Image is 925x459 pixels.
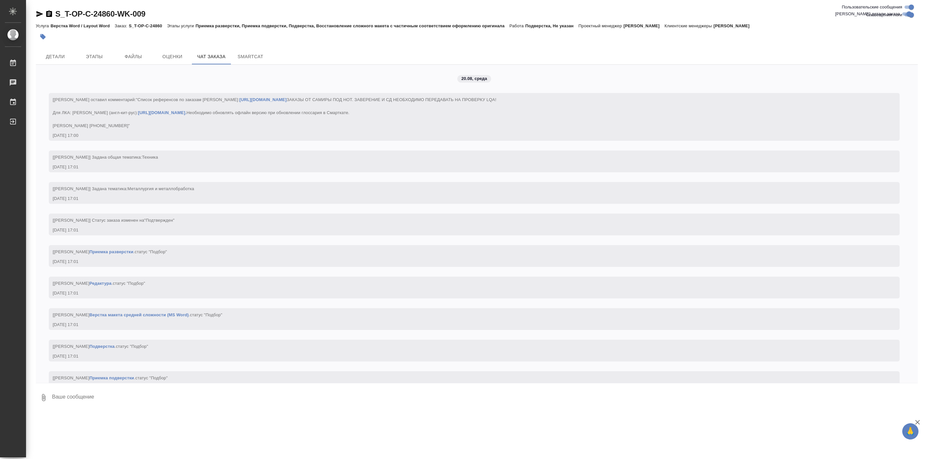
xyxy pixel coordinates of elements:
[53,353,877,360] div: [DATE] 17:01
[36,30,50,44] button: Добавить тэг
[235,53,266,61] span: SmartCat
[53,258,877,265] div: [DATE] 17:01
[129,23,167,28] p: S_T-OP-C-24860
[195,23,509,28] p: Приемка разверстки, Приемка подверстки, Подверстка, Восстановление сложного макета с частичным со...
[239,97,287,102] a: [URL][DOMAIN_NAME]
[902,423,918,439] button: 🙏
[53,97,496,128] span: "Список референсов по заказам [PERSON_NAME]: ЗАКАЗЫ ОТ САМИРЫ ПОД НОТ. ЗАВЕРЕНИЕ И СД НЕОБХОДИМО ...
[89,344,114,349] a: Подверстка
[53,227,877,233] div: [DATE] 17:01
[842,4,902,10] span: Пользовательские сообщения
[115,23,129,28] p: Заказ:
[135,375,168,380] span: статус "Подбор"
[36,10,44,18] button: Скопировать ссылку для ЯМессенджера
[50,23,114,28] p: Верстка Word / Layout Word
[190,312,222,317] span: статус "Подбор"
[79,53,110,61] span: Этапы
[53,281,145,286] span: [[PERSON_NAME] .
[53,321,877,328] div: [DATE] 17:01
[53,290,877,296] div: [DATE] 17:01
[525,23,579,28] p: Подверстка, Не указан
[89,281,112,286] a: Редактура
[905,425,916,438] span: 🙏
[113,281,145,286] span: статус "Подбор"
[118,53,149,61] span: Файлы
[53,249,167,254] span: [[PERSON_NAME] .
[89,375,134,380] a: Приемка подверстки
[579,23,623,28] p: Проектный менеджер
[53,218,175,223] span: [[PERSON_NAME]] Статус заказа изменен на
[55,9,145,18] a: S_T-OP-C-24860-WK-009
[157,53,188,61] span: Оценки
[116,344,148,349] span: статус "Подбор"
[623,23,664,28] p: [PERSON_NAME]
[835,11,900,17] span: [PERSON_NAME] детали заказа
[89,312,189,317] a: Верстка макета средней сложности (MS Word)
[461,75,487,82] p: 20.08, среда
[142,155,158,160] span: Техника
[138,110,186,115] a: [URL][DOMAIN_NAME].
[53,375,168,380] span: [[PERSON_NAME] .
[45,10,53,18] button: Скопировать ссылку
[53,344,148,349] span: [[PERSON_NAME] .
[53,164,877,170] div: [DATE] 17:01
[53,155,158,160] span: [[PERSON_NAME]] Задана общая тематика:
[167,23,195,28] p: Этапы услуги
[53,195,877,202] div: [DATE] 17:01
[714,23,755,28] p: [PERSON_NAME]
[89,249,133,254] a: Приемка разверстки
[40,53,71,61] span: Детали
[135,249,167,254] span: статус "Подбор"
[53,312,222,317] span: [[PERSON_NAME] .
[53,132,877,139] div: [DATE] 17:00
[53,186,194,191] span: [[PERSON_NAME]] Задана тематика:
[127,186,194,191] span: Металлургия и металлобработка
[53,97,496,128] span: [[PERSON_NAME] оставил комментарий:
[664,23,714,28] p: Клиентские менеджеры
[144,218,174,223] span: "Подтвержден"
[509,23,525,28] p: Работа
[196,53,227,61] span: Чат заказа
[36,23,50,28] p: Услуга
[866,12,902,18] span: Оповещения-логи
